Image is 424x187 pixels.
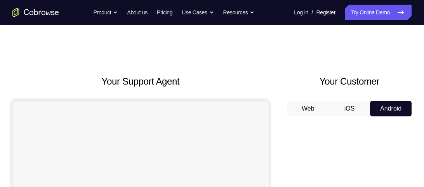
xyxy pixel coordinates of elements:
a: About us [127,5,147,20]
a: Log In [294,5,308,20]
span: / [311,8,313,17]
h2: Your Support Agent [12,74,269,88]
button: iOS [329,101,370,116]
button: Resources [223,5,255,20]
a: Pricing [157,5,172,20]
button: Product [94,5,118,20]
a: Go to the home page [12,8,59,17]
button: Web [287,101,329,116]
button: Use Cases [182,5,214,20]
a: Register [316,5,335,20]
a: Try Online Demo [345,5,412,20]
button: Android [370,101,412,116]
h2: Your Customer [287,74,412,88]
